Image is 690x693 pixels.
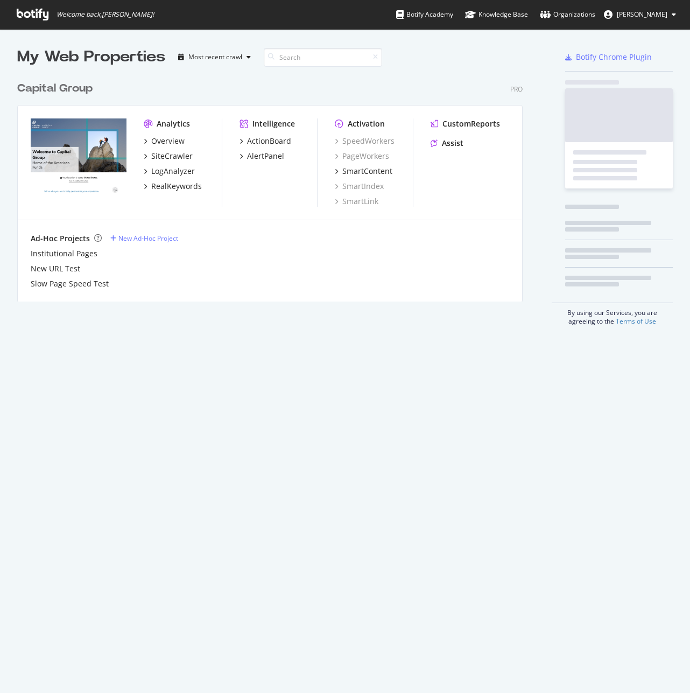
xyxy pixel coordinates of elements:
a: Botify Chrome Plugin [565,52,652,62]
div: RealKeywords [151,181,202,192]
div: Activation [348,118,385,129]
div: Most recent crawl [188,54,242,60]
div: SmartContent [342,166,392,177]
div: ActionBoard [247,136,291,146]
a: LogAnalyzer [144,166,195,177]
a: CustomReports [431,118,500,129]
span: Welcome back, [PERSON_NAME] ! [57,10,154,19]
div: Ad-Hoc Projects [31,233,90,244]
div: Analytics [157,118,190,129]
div: Botify Academy [396,9,453,20]
a: Terms of Use [616,317,656,326]
div: Overview [151,136,185,146]
div: LogAnalyzer [151,166,195,177]
a: Slow Page Speed Test [31,278,109,289]
a: Overview [144,136,185,146]
div: Intelligence [252,118,295,129]
a: ActionBoard [240,136,291,146]
input: Search [264,48,382,67]
a: Institutional Pages [31,248,97,259]
a: SmartIndex [335,181,384,192]
div: Botify Chrome Plugin [576,52,652,62]
div: CustomReports [442,118,500,129]
img: capitalgroup.com [31,118,126,195]
div: Pro [510,85,523,94]
a: PageWorkers [335,151,389,162]
div: AlertPanel [247,151,284,162]
a: AlertPanel [240,151,284,162]
a: Capital Group [17,81,97,96]
button: [PERSON_NAME] [595,6,685,23]
a: New Ad-Hoc Project [110,234,178,243]
div: Assist [442,138,463,149]
div: My Web Properties [17,46,165,68]
div: By using our Services, you are agreeing to the [552,303,673,326]
div: New Ad-Hoc Project [118,234,178,243]
a: Assist [431,138,463,149]
a: SmartLink [335,196,378,207]
a: RealKeywords [144,181,202,192]
a: New URL Test [31,263,80,274]
button: Most recent crawl [174,48,255,66]
span: Carl Abuan [617,10,667,19]
div: Organizations [540,9,595,20]
a: SmartContent [335,166,392,177]
a: SiteCrawler [144,151,193,162]
div: grid [17,68,531,302]
a: SpeedWorkers [335,136,395,146]
div: Knowledge Base [465,9,528,20]
div: SiteCrawler [151,151,193,162]
div: Capital Group [17,81,93,96]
